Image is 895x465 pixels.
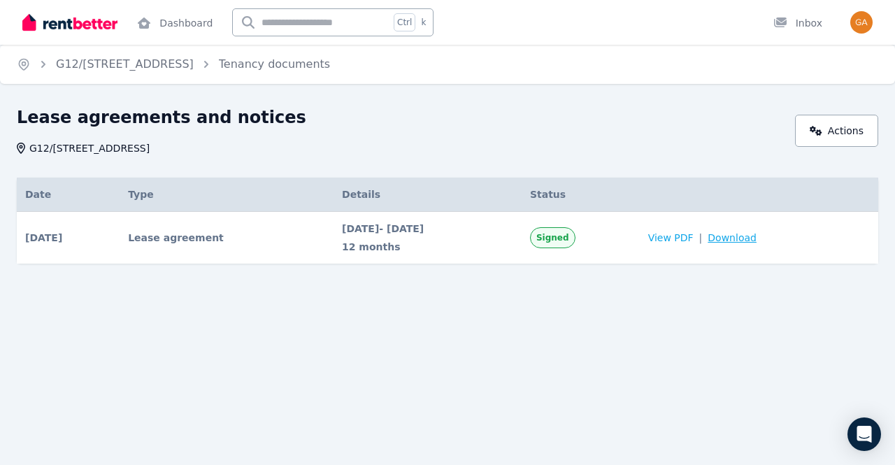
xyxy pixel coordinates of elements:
[56,57,194,71] a: G12/[STREET_ADDRESS]
[120,212,334,264] td: Lease agreement
[22,12,117,33] img: RentBetter
[342,240,513,254] span: 12 months
[334,178,522,212] th: Details
[795,115,878,147] a: Actions
[17,106,306,129] h1: Lease agreements and notices
[773,16,822,30] div: Inbox
[421,17,426,28] span: k
[219,57,330,71] a: Tenancy documents
[536,232,569,243] span: Signed
[342,222,513,236] span: [DATE] - [DATE]
[29,141,150,155] span: G12/[STREET_ADDRESS]
[708,231,757,245] span: Download
[699,231,703,245] span: |
[522,178,640,212] th: Status
[17,178,120,212] th: Date
[394,13,415,31] span: Ctrl
[847,417,881,451] div: Open Intercom Messenger
[850,11,873,34] img: Garima Arora
[120,178,334,212] th: Type
[25,231,62,245] span: [DATE]
[648,231,694,245] span: View PDF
